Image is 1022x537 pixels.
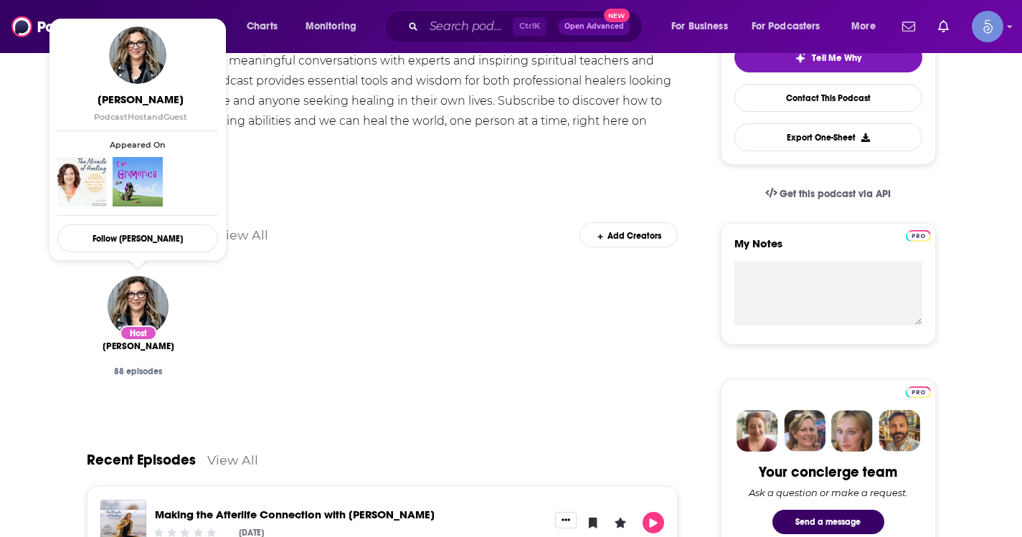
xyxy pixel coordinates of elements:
a: Get this podcast via API [754,176,903,212]
img: Barbara Profile [784,410,825,452]
span: Ctrl K [513,17,547,36]
span: Monitoring [306,16,356,37]
img: Podchaser Pro [906,386,931,398]
a: Charts [237,15,286,38]
button: Play [643,512,664,533]
div: 88 episodes [98,366,179,376]
span: [PERSON_NAME] [60,92,221,106]
button: Show More Button [555,512,577,528]
span: New [604,9,630,22]
img: tell me why sparkle [795,52,806,64]
img: Podchaser - Follow, Share and Rate Podcasts [11,13,149,40]
img: Lisa Campion [108,276,169,337]
span: For Podcasters [752,16,820,37]
button: Leave a Rating [610,512,631,533]
button: Follow [PERSON_NAME] [57,224,218,252]
button: open menu [661,15,746,38]
span: Tell Me Why [812,52,861,64]
a: Recent Episodes [87,451,196,469]
img: The Grimerica Show [113,157,162,206]
span: Charts [247,16,278,37]
div: Ask a question or make a request. [749,487,908,498]
img: Podchaser Pro [906,230,931,242]
img: Sydney Profile [737,410,778,452]
span: Get this podcast via API [780,188,891,200]
button: Bookmark Episode [582,512,604,533]
button: open menu [841,15,894,38]
button: Open AdvancedNew [558,18,630,35]
span: Logged in as Spiral5-G1 [972,11,1003,42]
button: open menu [295,15,375,38]
img: Jules Profile [831,410,873,452]
a: [PERSON_NAME]PodcastHostandGuest [60,92,221,122]
a: Making the Afterlife Connection with Suzanne Giesemann [155,508,435,521]
img: The Miracle of Healing [57,157,107,206]
a: Contact This Podcast [734,84,922,112]
span: and [147,112,164,122]
button: Send a message [772,510,884,534]
input: Search podcasts, credits, & more... [424,15,513,38]
img: Lisa Campion [109,27,166,84]
a: Pro website [906,228,931,242]
label: My Notes [734,237,922,262]
img: Jon Profile [879,410,920,452]
button: open menu [742,15,841,38]
div: Your concierge team [759,463,897,481]
button: tell me why sparkleTell Me Why [734,42,922,72]
span: Appeared On [57,140,218,150]
a: View All [217,227,268,242]
a: Pro website [906,384,931,398]
img: User Profile [972,11,1003,42]
span: Podcast Host Guest [94,112,187,122]
div: Add Creators [579,222,678,247]
span: For Business [671,16,728,37]
a: Show notifications dropdown [896,14,921,39]
span: Open Advanced [564,23,624,30]
a: View All [207,452,258,467]
a: Show notifications dropdown [932,14,955,39]
span: More [851,16,876,37]
button: Export One-Sheet [734,123,922,151]
div: Host [120,325,157,341]
a: Lisa Campion [103,341,174,352]
span: [PERSON_NAME] [103,341,174,352]
button: Show profile menu [972,11,1003,42]
div: Search podcasts, credits, & more... [398,10,656,43]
